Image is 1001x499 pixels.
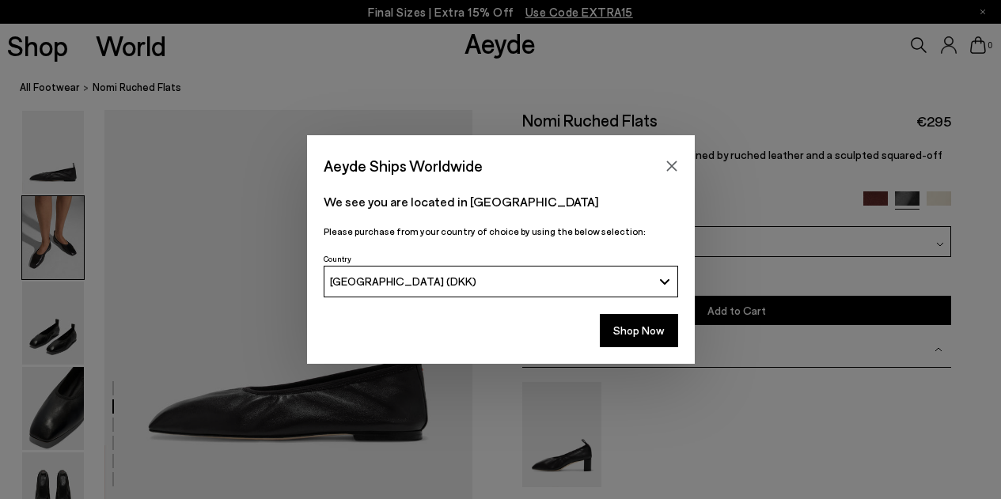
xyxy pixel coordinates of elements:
span: Country [324,254,351,263]
p: Please purchase from your country of choice by using the below selection: [324,224,678,239]
button: Close [660,154,684,178]
button: Shop Now [600,314,678,347]
p: We see you are located in [GEOGRAPHIC_DATA] [324,192,678,211]
span: Aeyde Ships Worldwide [324,152,483,180]
span: [GEOGRAPHIC_DATA] (DKK) [330,274,476,288]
